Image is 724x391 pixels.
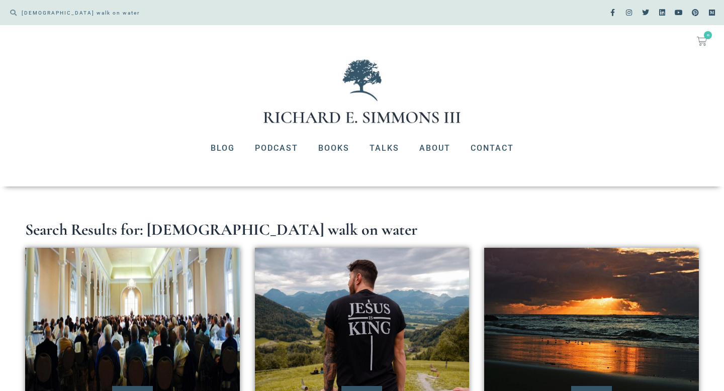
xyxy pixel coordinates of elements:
a: Talks [359,135,409,161]
a: Podcast [245,135,308,161]
a: Books [308,135,359,161]
input: SEARCH [17,5,357,20]
h1: Search Results for: [DEMOGRAPHIC_DATA] walk on water [25,222,699,238]
a: About [409,135,461,161]
a: Contact [461,135,524,161]
a: 0 [685,30,719,52]
span: 0 [704,31,712,39]
a: Blog [201,135,245,161]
